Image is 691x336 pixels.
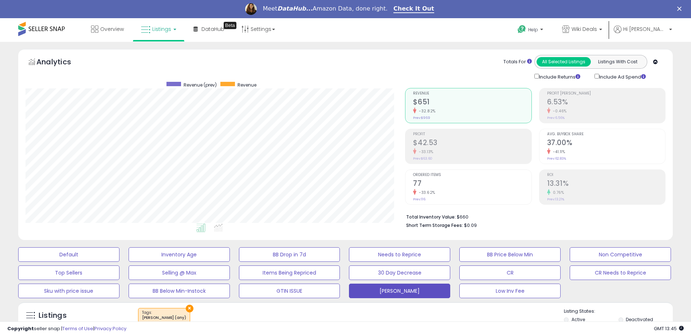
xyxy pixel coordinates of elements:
[152,25,171,33] span: Listings
[186,305,193,312] button: ×
[547,132,665,136] span: Avg. Buybox Share
[18,247,119,262] button: Default
[245,3,257,15] img: Profile image for Georgie
[413,139,531,148] h2: $42.53
[572,316,585,323] label: Active
[547,98,665,108] h2: 6.53%
[62,325,93,332] a: Terms of Use
[503,59,532,65] div: Totals For
[349,265,450,280] button: 30 Day Decrease
[528,27,538,33] span: Help
[406,212,660,221] li: $660
[142,315,186,320] div: [PERSON_NAME] (any)
[86,18,129,40] a: Overview
[142,310,186,321] span: Tags :
[239,247,340,262] button: BB Drop in 7d
[18,265,119,280] button: Top Sellers
[570,265,671,280] button: CR Needs to Reprice
[349,284,450,298] button: [PERSON_NAME]
[184,82,217,88] span: Revenue (prev)
[129,247,230,262] button: Inventory Age
[459,265,561,280] button: CR
[413,179,531,189] h2: 77
[550,190,564,195] small: 0.76%
[547,116,565,120] small: Prev: 6.56%
[136,18,182,40] a: Listings
[547,92,665,96] span: Profit [PERSON_NAME]
[529,72,589,81] div: Include Returns
[623,25,667,33] span: Hi [PERSON_NAME]
[464,222,477,229] span: $0.09
[188,18,230,40] a: DataHub
[677,7,684,11] div: Close
[239,284,340,298] button: GTIN ISSUE
[39,311,67,321] h5: Listings
[237,82,256,88] span: Revenue
[7,325,34,332] strong: Copyright
[550,108,567,114] small: -0.46%
[239,265,340,280] button: Items Being Repriced
[547,197,564,201] small: Prev: 13.21%
[236,18,280,40] a: Settings
[547,173,665,177] span: ROI
[129,284,230,298] button: BB Below Min-Instock
[537,57,591,67] button: All Selected Listings
[547,179,665,189] h2: 13.31%
[459,247,561,262] button: BB Price Below Min
[626,316,653,323] label: Deactivated
[416,108,436,114] small: -32.82%
[572,25,597,33] span: Wiki Deals
[349,247,450,262] button: Needs to Reprice
[413,173,531,177] span: Ordered Items
[413,132,531,136] span: Profit
[201,25,224,33] span: DataHub
[94,325,126,332] a: Privacy Policy
[413,92,531,96] span: Revenue
[564,308,673,315] p: Listing States:
[129,265,230,280] button: Selling @ Max
[100,25,124,33] span: Overview
[393,5,434,13] a: Check It Out
[590,57,645,67] button: Listings With Cost
[413,116,430,120] small: Prev: $969
[406,222,463,228] b: Short Term Storage Fees:
[416,190,435,195] small: -33.62%
[413,156,432,161] small: Prev: $63.60
[277,5,313,12] i: DataHub...
[570,247,671,262] button: Non Competitive
[589,72,657,81] div: Include Ad Spend
[614,25,672,42] a: Hi [PERSON_NAME]
[547,156,566,161] small: Prev: 62.83%
[550,149,565,155] small: -41.11%
[36,57,85,69] h5: Analytics
[512,19,550,42] a: Help
[416,149,433,155] small: -33.13%
[413,197,425,201] small: Prev: 116
[406,214,456,220] b: Total Inventory Value:
[7,325,126,332] div: seller snap | |
[547,139,665,148] h2: 37.00%
[654,325,684,332] span: 2025-09-12 13:45 GMT
[517,25,526,34] i: Get Help
[18,284,119,298] button: Sku with price issue
[459,284,561,298] button: Low Inv Fee
[413,98,531,108] h2: $651
[224,22,236,29] div: Tooltip anchor
[263,5,388,12] div: Meet Amazon Data, done right.
[557,18,608,42] a: Wiki Deals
